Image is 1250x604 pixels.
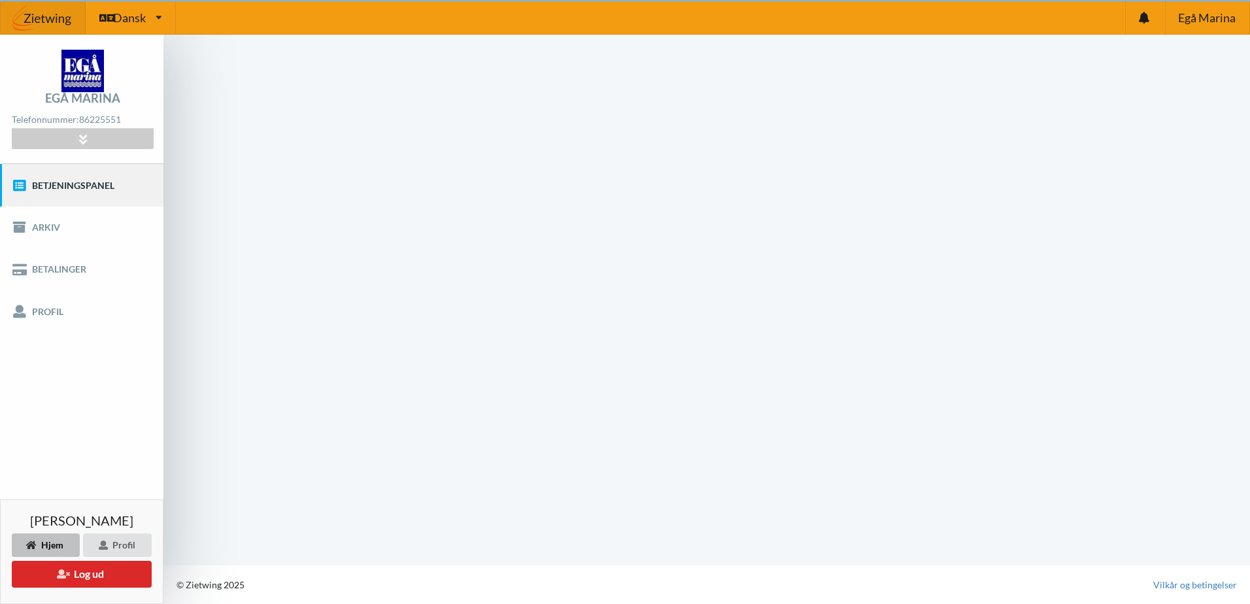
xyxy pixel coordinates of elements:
[79,114,121,125] strong: 86225551
[83,533,152,557] div: Profil
[61,50,104,92] img: logo
[12,111,153,129] div: Telefonnummer:
[1178,12,1236,24] span: Egå Marina
[12,533,80,557] div: Hjem
[12,561,152,588] button: Log ud
[113,12,146,24] span: Dansk
[45,92,120,104] div: Egå Marina
[30,514,133,527] span: [PERSON_NAME]
[1153,579,1237,592] a: Vilkår og betingelser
